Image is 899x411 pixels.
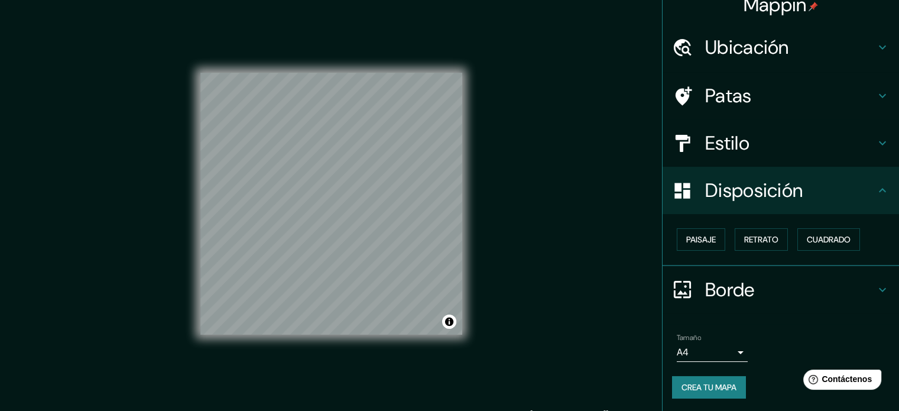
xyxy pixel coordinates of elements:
div: Ubicación [663,24,899,71]
div: Borde [663,266,899,313]
canvas: Mapa [200,73,462,335]
div: Patas [663,72,899,119]
button: Activar o desactivar atribución [442,315,456,329]
font: Patas [705,83,752,108]
button: Crea tu mapa [672,376,746,399]
button: Paisaje [677,228,725,251]
font: Paisaje [686,234,716,245]
button: Cuadrado [797,228,860,251]
font: Crea tu mapa [681,382,736,393]
font: Borde [705,277,755,302]
font: Retrato [744,234,778,245]
div: Estilo [663,119,899,167]
font: Cuadrado [807,234,851,245]
div: A4 [677,343,748,362]
font: Tamaño [677,333,701,342]
button: Retrato [735,228,788,251]
font: Estilo [705,131,749,156]
img: pin-icon.png [809,2,818,11]
font: A4 [677,346,689,358]
font: Disposición [705,178,803,203]
iframe: Lanzador de widgets de ayuda [794,365,886,398]
font: Ubicación [705,35,789,60]
div: Disposición [663,167,899,214]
